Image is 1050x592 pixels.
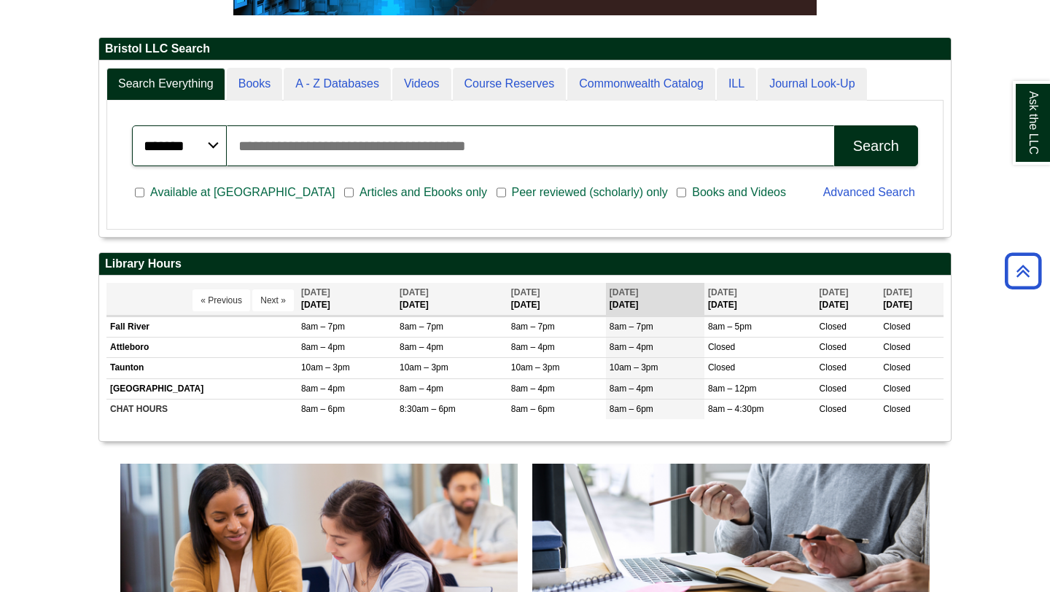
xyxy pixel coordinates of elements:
[400,322,443,332] span: 8am – 7pm
[301,287,330,297] span: [DATE]
[853,138,899,155] div: Search
[400,383,443,394] span: 8am – 4pm
[106,399,297,419] td: CHAT HOURS
[506,184,674,201] span: Peer reviewed (scholarly) only
[883,342,910,352] span: Closed
[677,186,686,199] input: Books and Videos
[686,184,792,201] span: Books and Videos
[106,338,297,358] td: Attleboro
[610,362,658,373] span: 10am – 3pm
[511,383,555,394] span: 8am – 4pm
[354,184,493,201] span: Articles and Ebooks only
[106,68,225,101] a: Search Everything
[301,322,345,332] span: 8am – 7pm
[820,404,847,414] span: Closed
[816,283,880,316] th: [DATE]
[708,362,735,373] span: Closed
[610,404,653,414] span: 8am – 6pm
[301,383,345,394] span: 8am – 4pm
[301,362,350,373] span: 10am – 3pm
[344,186,354,199] input: Articles and Ebooks only
[106,378,297,399] td: [GEOGRAPHIC_DATA]
[879,283,944,316] th: [DATE]
[1000,261,1046,281] a: Back to Top
[708,322,752,332] span: 8am – 5pm
[883,362,910,373] span: Closed
[820,383,847,394] span: Closed
[708,404,764,414] span: 8am – 4:30pm
[227,68,282,101] a: Books
[252,289,294,311] button: Next »
[400,287,429,297] span: [DATE]
[820,362,847,373] span: Closed
[400,404,456,414] span: 8:30am – 6pm
[511,287,540,297] span: [DATE]
[99,253,951,276] h2: Library Hours
[717,68,756,101] a: ILL
[567,68,715,101] a: Commonwealth Catalog
[834,125,918,166] button: Search
[511,342,555,352] span: 8am – 4pm
[297,283,396,316] th: [DATE]
[301,342,345,352] span: 8am – 4pm
[823,186,915,198] a: Advanced Search
[497,186,506,199] input: Peer reviewed (scholarly) only
[820,322,847,332] span: Closed
[883,287,912,297] span: [DATE]
[106,358,297,378] td: Taunton
[606,283,704,316] th: [DATE]
[883,383,910,394] span: Closed
[106,317,297,338] td: Fall River
[610,287,639,297] span: [DATE]
[820,342,847,352] span: Closed
[708,342,735,352] span: Closed
[820,287,849,297] span: [DATE]
[610,322,653,332] span: 8am – 7pm
[453,68,567,101] a: Course Reserves
[400,342,443,352] span: 8am – 4pm
[883,322,910,332] span: Closed
[396,283,507,316] th: [DATE]
[135,186,144,199] input: Available at [GEOGRAPHIC_DATA]
[511,362,560,373] span: 10am – 3pm
[144,184,341,201] span: Available at [GEOGRAPHIC_DATA]
[704,283,816,316] th: [DATE]
[511,404,555,414] span: 8am – 6pm
[99,38,951,61] h2: Bristol LLC Search
[392,68,451,101] a: Videos
[400,362,448,373] span: 10am – 3pm
[708,287,737,297] span: [DATE]
[301,404,345,414] span: 8am – 6pm
[610,342,653,352] span: 8am – 4pm
[507,283,606,316] th: [DATE]
[883,404,910,414] span: Closed
[284,68,391,101] a: A - Z Databases
[610,383,653,394] span: 8am – 4pm
[758,68,866,101] a: Journal Look-Up
[511,322,555,332] span: 8am – 7pm
[708,383,757,394] span: 8am – 12pm
[192,289,250,311] button: « Previous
